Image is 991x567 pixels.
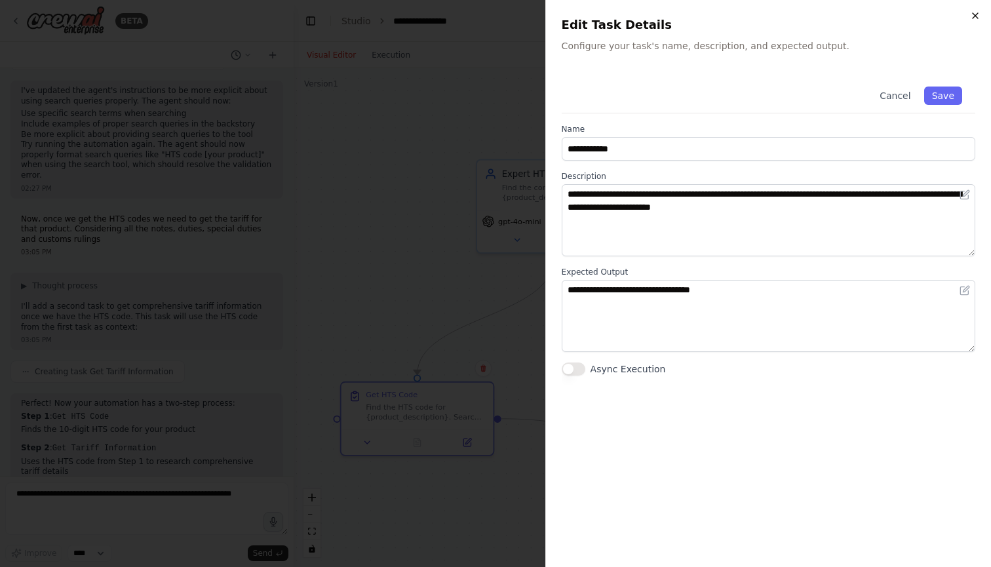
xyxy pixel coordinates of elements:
label: Name [562,124,975,134]
p: Configure your task's name, description, and expected output. [562,39,975,52]
label: Description [562,171,975,182]
button: Save [924,87,962,105]
h2: Edit Task Details [562,16,975,34]
button: Open in editor [957,187,973,203]
button: Cancel [872,87,918,105]
button: Open in editor [957,283,973,298]
label: Expected Output [562,267,975,277]
label: Async Execution [591,362,666,376]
